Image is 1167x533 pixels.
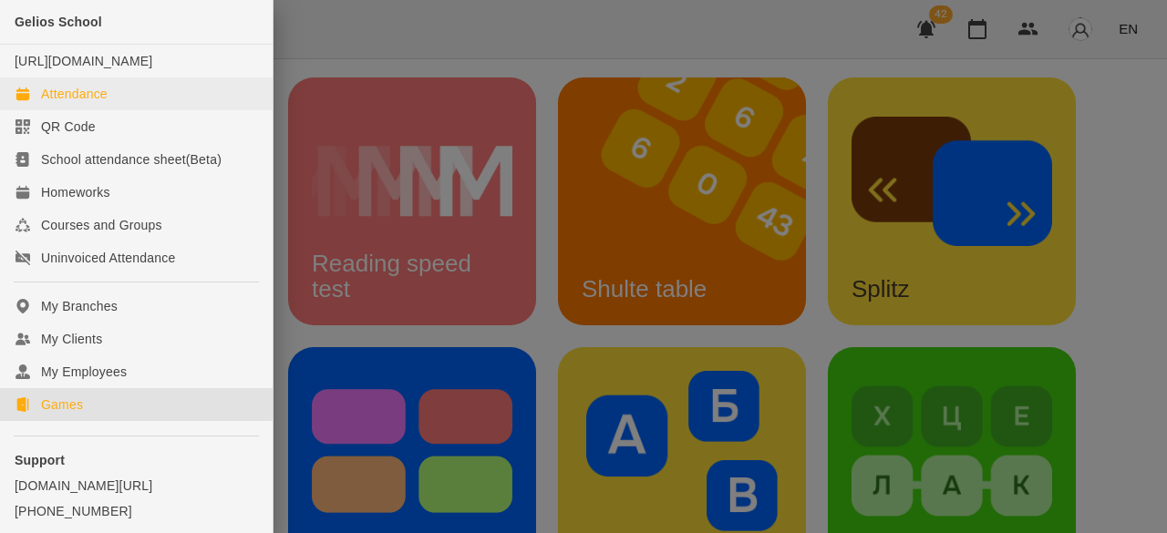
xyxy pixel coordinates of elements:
[41,150,222,169] div: School attendance sheet(Beta)
[15,451,258,469] p: Support
[15,15,102,29] span: Gelios School
[41,183,110,201] div: Homeworks
[41,395,83,414] div: Games
[41,297,118,315] div: My Branches
[15,54,152,68] a: [URL][DOMAIN_NAME]
[41,363,127,381] div: My Employees
[41,216,162,234] div: Courses and Groups
[41,118,96,136] div: QR Code
[41,330,102,348] div: My Clients
[15,477,258,495] a: [DOMAIN_NAME][URL]
[41,249,175,267] div: Uninvoiced Attendance
[41,85,108,103] div: Attendance
[15,502,258,520] a: [PHONE_NUMBER]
